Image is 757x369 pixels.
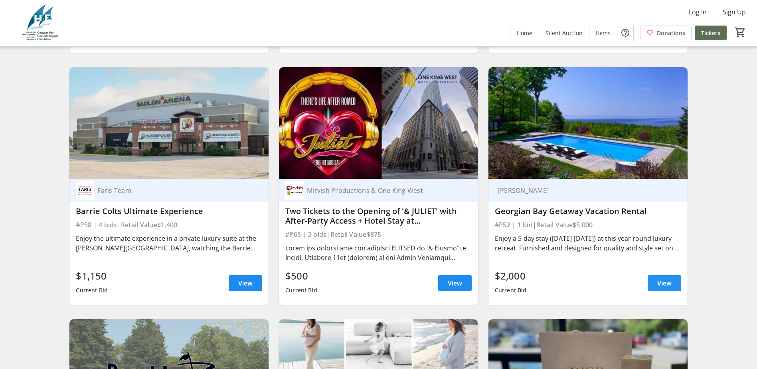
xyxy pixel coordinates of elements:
span: Log In [689,7,707,17]
button: Log In [682,6,713,18]
button: Help [617,25,633,41]
div: Current Bid [285,283,317,298]
a: Tickets [695,26,727,40]
span: View [657,278,672,288]
div: #P52 | 1 bid | Retail Value $5,000 [495,219,681,230]
span: View [238,278,253,288]
div: Enjoy a 5-day stay ([DATE]-[DATE]) at this year round luxury retreat. Furnished and designed for ... [495,234,681,253]
a: View [229,275,262,291]
img: Two Tickets to the Opening of '& JULIET' with After-Party Access + Hotel Stay at One King West [279,67,478,179]
span: Home [517,29,532,37]
div: Georgian Bay Getaway Vacation Rental [495,206,681,216]
a: Silent Auction [539,26,589,40]
span: Sign Up [723,7,746,17]
span: View [448,278,462,288]
div: Current Bid [76,283,108,298]
div: $1,150 [76,269,108,283]
img: Faris Team [76,181,94,200]
div: $500 [285,269,317,283]
span: Tickets [701,29,720,37]
div: [PERSON_NAME] [495,186,672,194]
img: Barrie Colts Ultimate Experience [69,67,269,179]
a: View [438,275,472,291]
button: Cart [733,25,747,40]
div: Faris Team [94,186,253,194]
img: Georgian Bay General Hospital Foundation's Logo [5,3,76,43]
div: Two Tickets to the Opening of '& JULIET' with After-Party Access + Hotel Stay at [GEOGRAPHIC_DATA] [285,206,472,226]
div: Mirvish Productions & One King West [304,186,462,194]
img: Georgian Bay Getaway Vacation Rental [488,67,688,179]
span: Donations [657,29,685,37]
div: Lorem ips dolorsi ame con adipisci ELITSED do '& Eiusmo' te Incidi, Utlabore 11et (dolorem) al en... [285,243,472,262]
div: #P65 | 3 bids | Retail Value $875 [285,229,472,240]
a: Donations [640,26,692,40]
div: Enjoy the ultimate experience in a private luxury suite at the [PERSON_NAME][GEOGRAPHIC_DATA], wa... [76,234,262,253]
img: Mirvish Productions & One King West [285,181,304,200]
a: Home [510,26,539,40]
button: Sign Up [716,6,752,18]
div: Current Bid [495,283,527,298]
a: Items [589,26,617,40]
div: $2,000 [495,269,527,283]
a: View [648,275,681,291]
div: #P58 | 4 bids | Retail Value $1,400 [76,219,262,230]
span: Silent Auction [546,29,583,37]
span: Items [596,29,611,37]
div: Barrie Colts Ultimate Experience [76,206,262,216]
